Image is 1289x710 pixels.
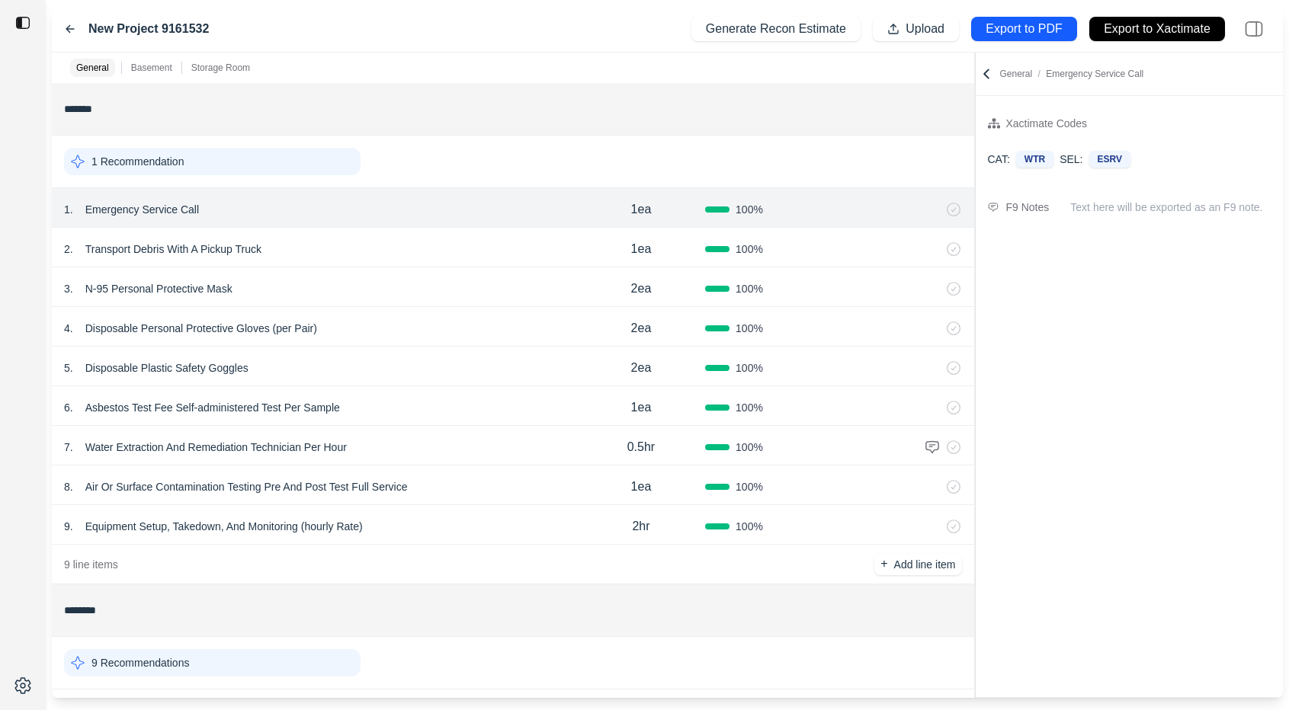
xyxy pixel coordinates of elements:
span: 100 % [736,440,763,455]
p: Storage Room [191,62,250,74]
p: 1ea [631,478,652,496]
p: General [1000,68,1144,80]
p: Upload [906,21,944,38]
div: F9 Notes [1006,198,1050,216]
span: 100 % [736,241,763,257]
p: 2ea [631,359,652,377]
span: 100 % [736,400,763,415]
button: +Add line item [874,554,961,575]
p: Text here will be exported as an F9 note. [1070,200,1271,215]
p: 1ea [631,398,652,417]
p: 9 line items [64,557,118,572]
p: Air Or Surface Contamination Testing Pre And Post Test Full Service [79,476,414,497]
p: 3 . [64,281,73,296]
button: Export to Xactimate [1089,17,1225,41]
p: 7 . [64,440,73,455]
p: Basement [131,62,172,74]
p: 9 . [64,519,73,534]
p: 4 . [64,321,73,336]
p: Disposable Personal Protective Gloves (per Pair) [79,318,323,339]
p: Emergency Service Call [79,199,205,220]
p: Water Extraction And Remediation Technician Per Hour [79,437,353,458]
p: Export to Xactimate [1104,21,1210,38]
img: comment [925,440,940,455]
p: 2ea [631,280,652,298]
div: ESRV [1089,151,1130,168]
p: 9 Recommendations [91,655,189,670]
p: + [880,555,887,573]
p: 1ea [631,200,652,219]
p: SEL: [1060,152,1082,167]
p: 0.5hr [627,438,655,456]
p: N-95 Personal Protective Mask [79,278,239,299]
span: 100 % [736,202,763,217]
p: General [76,62,109,74]
button: Export to PDF [971,17,1077,41]
span: 100 % [736,321,763,336]
p: 1 Recommendation [91,154,184,169]
p: 2ea [631,319,652,337]
p: 8 . [64,479,73,494]
div: WTR [1016,151,1053,168]
p: Generate Recon Estimate [706,21,846,38]
p: 1ea [631,240,652,258]
img: right-panel.svg [1237,12,1271,46]
p: 5 . [64,360,73,376]
p: Equipment Setup, Takedown, And Monitoring (hourly Rate) [79,516,369,537]
span: / [1032,69,1046,79]
p: Disposable Plastic Safety Goggles [79,357,255,379]
span: Emergency Service Call [1046,69,1143,79]
p: Add line item [894,557,956,572]
img: toggle sidebar [15,15,30,30]
p: Transport Debris With A Pickup Truck [79,238,268,260]
button: Generate Recon Estimate [691,17,861,41]
p: CAT: [988,152,1010,167]
div: Xactimate Codes [1006,114,1088,133]
p: Export to PDF [986,21,1062,38]
span: 100 % [736,479,763,494]
p: 2 . [64,241,73,257]
span: 100 % [736,281,763,296]
label: New Project 9161532 [88,20,209,38]
span: 100 % [736,519,763,534]
p: 6 . [64,400,73,415]
button: Upload [873,17,959,41]
img: comment [988,203,999,212]
p: 1 . [64,202,73,217]
span: 100 % [736,360,763,376]
p: Asbestos Test Fee Self-administered Test Per Sample [79,397,346,418]
p: 2hr [632,517,649,536]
